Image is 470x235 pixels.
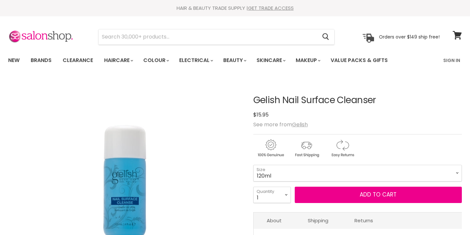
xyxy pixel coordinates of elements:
[254,212,295,228] a: About
[58,54,98,67] a: Clearance
[341,212,386,228] a: Returns
[252,54,290,67] a: Skincare
[218,54,250,67] a: Beauty
[253,111,269,118] span: $15.95
[253,138,288,158] img: genuine.gif
[248,5,294,11] a: GET TRADE ACCESS
[174,54,217,67] a: Electrical
[292,121,308,128] a: Gelish
[326,54,393,67] a: Value Packs & Gifts
[99,54,137,67] a: Haircare
[253,95,462,105] h1: Gelish Nail Surface Cleanser
[439,54,464,67] a: Sign In
[138,54,173,67] a: Colour
[360,191,397,198] span: Add to cart
[379,34,440,39] p: Orders over $149 ship free!
[325,138,360,158] img: returns.gif
[3,54,24,67] a: New
[289,138,324,158] img: shipping.gif
[295,187,462,203] button: Add to cart
[291,54,324,67] a: Makeup
[253,187,291,203] select: Quantity
[26,54,56,67] a: Brands
[3,51,416,70] ul: Main menu
[317,29,334,44] button: Search
[295,212,341,228] a: Shipping
[253,121,308,128] span: See more from
[99,29,317,44] input: Search
[98,29,335,45] form: Product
